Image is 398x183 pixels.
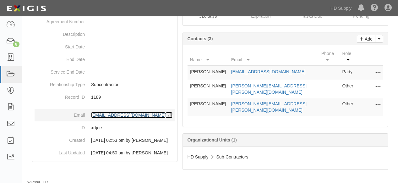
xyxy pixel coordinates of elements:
td: [PERSON_NAME] [188,66,229,80]
dt: Last Updated [35,147,85,156]
a: [PERSON_NAME][EMAIL_ADDRESS][PERSON_NAME][DOMAIN_NAME] [231,101,307,113]
a: Add [357,35,375,43]
dt: Created [35,134,85,143]
img: logo-5460c22ac91f19d4615b14bd174203de0afe785f0fc80cf4dbbc73dc1793850b.png [5,3,48,14]
p: 1189 [91,94,175,100]
dt: Relationship Type [35,78,85,88]
dt: Start Date [35,41,85,50]
dd: Subcontractor [35,78,175,91]
td: [PERSON_NAME] [188,98,229,116]
a: [PERSON_NAME][EMAIL_ADDRESS][PERSON_NAME][DOMAIN_NAME] [231,83,307,95]
div: [EMAIL_ADDRESS][DOMAIN_NAME] [91,112,166,118]
span: HD Supply [188,154,209,159]
a: HD Supply [327,2,355,14]
span: Sub-Contractors [216,154,248,159]
th: Name [188,48,229,66]
dt: Agreement Number [35,15,85,25]
dt: End Date [35,53,85,63]
dt: Service End Date [35,66,85,75]
td: Other [340,80,358,98]
dd: xrtjee [35,121,175,134]
div: 8 [13,42,19,47]
a: [EMAIL_ADDRESS][DOMAIN_NAME] [231,69,306,74]
th: Phone [319,48,340,66]
th: Email [229,48,319,66]
td: Other [340,98,358,116]
b: Organizational Units (1) [188,137,237,142]
b: Contacts (3) [188,36,213,41]
p: Add [363,35,373,42]
a: [EMAIL_ADDRESS][DOMAIN_NAME] [91,113,172,118]
td: Party [340,66,358,80]
dd: [DATE] 04:50 pm by [PERSON_NAME] [35,147,175,159]
dt: Description [35,28,85,37]
th: Role [340,48,358,66]
dd: [DATE] 02:53 pm by [PERSON_NAME] [35,134,175,147]
td: [PERSON_NAME] [188,80,229,98]
dt: ID [35,121,85,131]
dt: Email [35,109,85,118]
dt: Record ID [35,91,85,100]
i: Help Center - Complianz [371,4,378,12]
